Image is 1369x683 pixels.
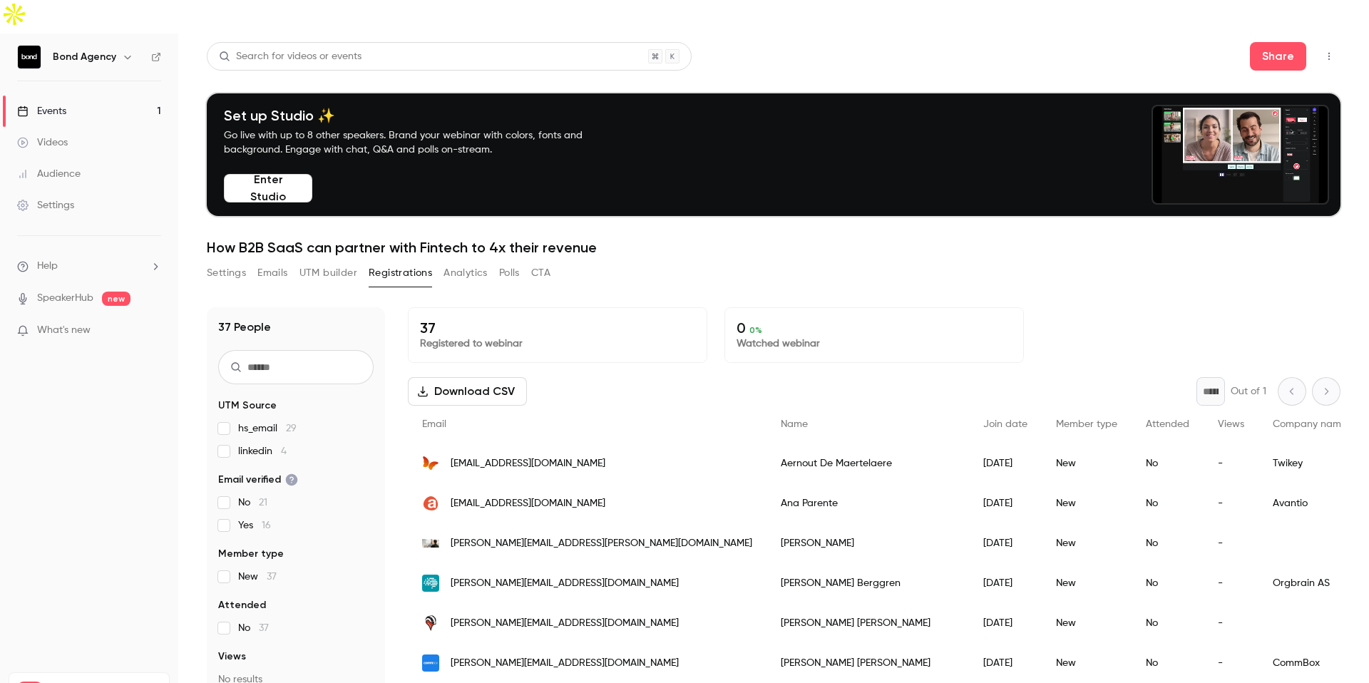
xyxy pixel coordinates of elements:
span: [PERSON_NAME][EMAIL_ADDRESS][DOMAIN_NAME] [451,616,679,631]
span: Yes [238,518,271,533]
div: [PERSON_NAME] [PERSON_NAME] [766,603,969,643]
div: - [1204,603,1258,643]
span: Join date [983,419,1027,429]
span: Views [218,649,246,664]
button: Registrations [369,262,432,284]
div: [DATE] [969,563,1042,603]
span: [PERSON_NAME][EMAIL_ADDRESS][DOMAIN_NAME] [451,576,679,591]
div: New [1042,563,1132,603]
div: [PERSON_NAME] [766,523,969,563]
span: Name [781,419,808,429]
span: 21 [259,498,267,508]
img: orgbrain.no [422,575,439,592]
span: What's new [37,323,91,338]
div: Search for videos or events [219,49,362,64]
div: Aernout De Maertelaere [766,443,969,483]
span: linkedin [238,444,287,458]
div: [PERSON_NAME] Berggren [766,563,969,603]
button: Analytics [443,262,488,284]
div: Ana Parente [766,483,969,523]
div: - [1204,643,1258,683]
button: CTA [531,262,550,284]
span: 37 [267,572,277,582]
h6: Bond Agency [53,50,116,64]
span: [EMAIL_ADDRESS][DOMAIN_NAME] [451,496,605,511]
div: New [1042,603,1132,643]
h1: How B2B SaaS can partner with Fintech to 4x their revenue [207,239,1340,256]
div: Videos [17,135,68,150]
span: 37 [259,623,269,633]
a: SpeakerHub [37,291,93,306]
span: Attended [1146,419,1189,429]
span: 4 [281,446,287,456]
div: [DATE] [969,483,1042,523]
div: Audience [17,167,81,181]
span: New [238,570,277,584]
div: New [1042,483,1132,523]
span: Email [422,419,446,429]
img: avantio.com [422,495,439,512]
button: Emails [257,262,287,284]
div: No [1132,643,1204,683]
div: Orgbrain AS [1258,563,1361,603]
span: Email verified [218,473,298,487]
li: help-dropdown-opener [17,259,161,274]
span: [EMAIL_ADDRESS][DOMAIN_NAME] [451,456,605,471]
div: [DATE] [969,523,1042,563]
span: new [102,292,130,306]
span: [PERSON_NAME][EMAIL_ADDRESS][DOMAIN_NAME] [451,656,679,671]
span: Company name [1273,419,1347,429]
span: Member type [218,547,284,561]
div: [DATE] [969,643,1042,683]
div: [DATE] [969,603,1042,643]
span: Attended [218,598,266,612]
p: 37 [420,319,695,337]
p: Out of 1 [1231,384,1266,399]
button: Share [1250,42,1306,71]
p: Registered to webinar [420,337,695,351]
img: Bond Agency [18,46,41,68]
div: No [1132,523,1204,563]
div: No [1132,443,1204,483]
div: Avantio [1258,483,1361,523]
div: - [1204,443,1258,483]
div: Events [17,104,66,118]
button: Settings [207,262,246,284]
span: No [238,495,267,510]
img: twikey.com [422,455,439,472]
div: Settings [17,198,74,212]
div: CommBox [1258,643,1361,683]
span: UTM Source [218,399,277,413]
div: [DATE] [969,443,1042,483]
span: [PERSON_NAME][EMAIL_ADDRESS][PERSON_NAME][DOMAIN_NAME] [451,536,752,551]
img: badgermapping.com [422,615,439,632]
div: New [1042,523,1132,563]
span: Views [1218,419,1244,429]
div: No [1132,563,1204,603]
button: Enter Studio [224,174,312,202]
span: Help [37,259,58,274]
span: 0 % [749,325,762,335]
div: - [1204,523,1258,563]
button: Download CSV [408,377,527,406]
div: New [1042,443,1132,483]
img: commbox.com.au [422,654,439,672]
div: - [1204,563,1258,603]
img: breev.eu [422,539,439,548]
span: 29 [286,423,297,433]
p: Watched webinar [737,337,1012,351]
button: Polls [499,262,520,284]
div: No [1132,483,1204,523]
p: Go live with up to 8 other speakers. Brand your webinar with colors, fonts and background. Engage... [224,128,616,157]
div: [PERSON_NAME] [PERSON_NAME] [766,643,969,683]
span: Member type [1056,419,1117,429]
button: UTM builder [299,262,357,284]
span: No [238,621,269,635]
span: hs_email [238,421,297,436]
div: Twikey [1258,443,1361,483]
p: 0 [737,319,1012,337]
div: No [1132,603,1204,643]
div: - [1204,483,1258,523]
h1: 37 People [218,319,271,336]
div: New [1042,643,1132,683]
